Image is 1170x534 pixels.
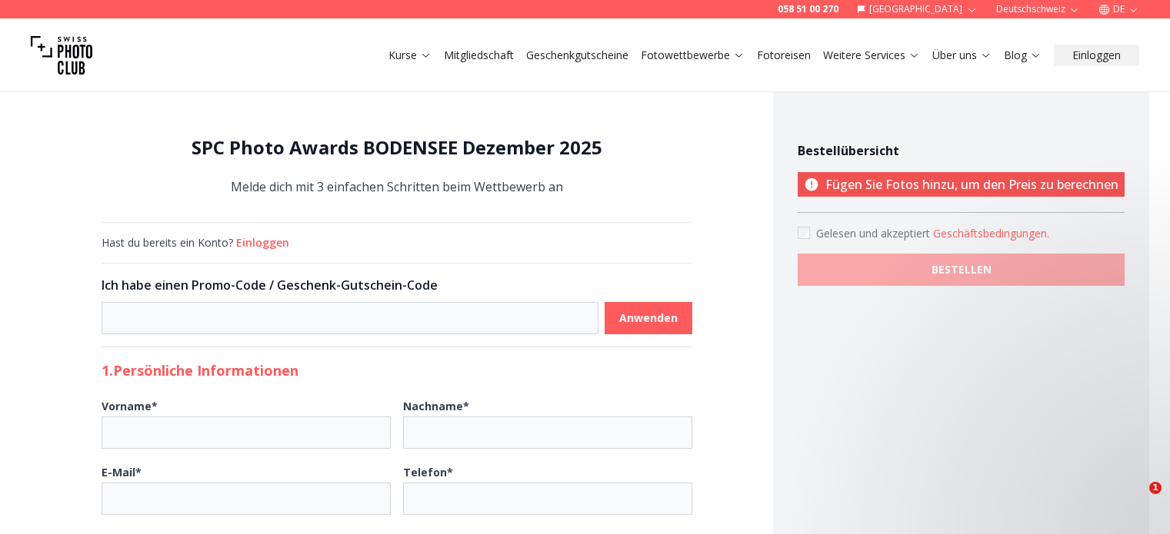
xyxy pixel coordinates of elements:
[619,310,678,326] b: Anwenden
[816,226,933,240] span: Gelesen und akzeptiert
[798,254,1125,286] button: BESTELLEN
[102,360,692,381] h2: 1. Persönliche Informationen
[798,141,1125,160] h4: Bestellübersicht
[798,227,810,239] input: Accept terms
[641,48,745,63] a: Fotowettbewerbe
[526,48,628,63] a: Geschenkgutscheine
[31,25,92,86] img: Swiss photo club
[605,302,692,334] button: Anwenden
[778,3,838,15] a: 058 51 00 270
[823,48,920,63] a: Weitere Services
[1118,482,1155,519] iframe: Intercom live chat
[1004,48,1042,63] a: Blog
[520,45,635,66] button: Geschenkgutscheine
[998,45,1048,66] button: Blog
[444,48,514,63] a: Mitgliedschaft
[388,48,432,63] a: Kurse
[102,399,158,413] b: Vorname *
[932,262,992,277] b: BESTELLEN
[757,48,811,63] a: Fotoreisen
[102,276,692,294] h3: Ich habe einen Promo-Code / Geschenk-Gutschein-Code
[236,235,289,250] button: Einloggen
[932,48,992,63] a: Über uns
[102,465,142,479] b: E-Mail *
[817,45,926,66] button: Weitere Services
[1054,45,1139,66] button: Einloggen
[926,45,998,66] button: Über uns
[403,465,453,479] b: Telefon *
[102,416,391,449] input: Vorname*
[798,172,1125,197] p: Fügen Sie Fotos hinzu, um den Preis zu berechnen
[933,226,1049,241] button: Accept termsGelesen und akzeptiert
[751,45,817,66] button: Fotoreisen
[635,45,751,66] button: Fotowettbewerbe
[102,135,692,160] h1: SPC Photo Awards BODENSEE Dezember 2025
[403,399,469,413] b: Nachname *
[102,483,391,515] input: E-Mail*
[438,45,520,66] button: Mitgliedschaft
[1149,482,1162,494] span: 1
[382,45,438,66] button: Kurse
[102,235,692,250] div: Hast du bereits ein Konto?
[403,483,692,515] input: Telefon*
[102,135,692,197] div: Melde dich mit 3 einfachen Schritten beim Wettbewerb an
[403,416,692,449] input: Nachname*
